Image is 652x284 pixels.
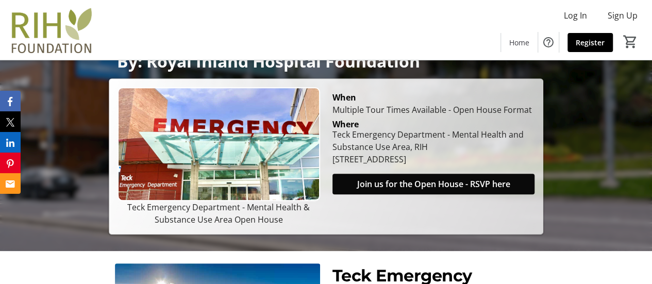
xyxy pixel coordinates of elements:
button: Log In [556,7,595,24]
a: Register [567,33,613,52]
span: Register [576,37,605,48]
p: Teck Emergency Department - Mental Health & Substance Use Area Open House [118,201,320,226]
div: Teck Emergency Department - Mental Health and Substance Use Area, RIH [332,128,535,153]
img: Campaign CTA Media Photo [118,87,320,201]
button: Help [538,32,559,53]
div: [STREET_ADDRESS] [332,153,535,165]
button: Cart [621,32,640,51]
div: When [332,91,356,104]
img: Royal Inland Hospital Foundation 's Logo [6,4,98,56]
span: Sign Up [608,9,638,22]
button: Join us for the Open House - RSVP here [332,174,535,194]
p: By: Royal Inland Hospital Foundation [117,52,535,70]
span: Log In [564,9,587,22]
div: Multiple Tour Times Available - Open House Format [332,104,535,116]
span: Join us for the Open House - RSVP here [357,178,510,190]
a: Home [501,33,538,52]
span: Home [509,37,529,48]
button: Sign Up [599,7,646,24]
div: Where [332,120,359,128]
